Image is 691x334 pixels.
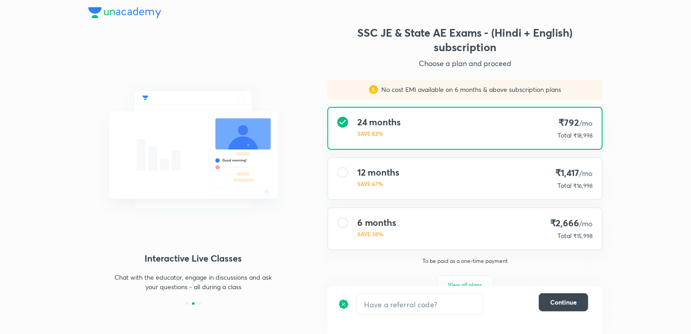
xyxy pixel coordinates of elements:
img: Company Logo [88,7,161,18]
h4: 12 months [357,167,399,178]
span: ₹15,998 [573,233,593,239]
h4: ₹1,417 [554,167,593,179]
p: Total [557,181,571,190]
span: ₹18,998 [573,132,593,139]
p: Total [557,131,571,140]
img: sales discount [369,85,378,94]
p: SAVE 82% [357,129,401,138]
p: Chat with the educator, engage in discussions and ask your questions - all during a class [115,272,272,291]
p: To be paid as a one-time payment [320,258,610,265]
span: Continue [550,298,577,307]
input: Have a referral code? [357,294,483,315]
h4: Interactive Live Classes [88,252,298,265]
h4: ₹792 [554,117,593,129]
button: Continue [539,293,588,311]
p: Total [557,231,571,240]
h4: ₹2,666 [550,217,593,229]
h4: 6 months [357,217,396,228]
p: No cost EMI available on 6 months & above subscription plans [378,85,561,94]
p: SAVE 67% [357,180,399,188]
p: Choose a plan and proceed [327,58,603,69]
h3: SSC JE & State AE Exams - (Hindi + English) subscription [327,25,603,54]
span: View all plans [448,280,482,289]
h4: 24 months [357,117,401,128]
img: discount [338,293,349,315]
button: View all plans [437,276,494,294]
p: SAVE 38% [357,230,396,238]
img: chat_with_educator_6cb3c64761.svg [88,71,298,229]
span: /mo [579,118,593,128]
span: /mo [579,168,593,178]
span: /mo [579,219,593,228]
span: ₹16,998 [573,182,593,189]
